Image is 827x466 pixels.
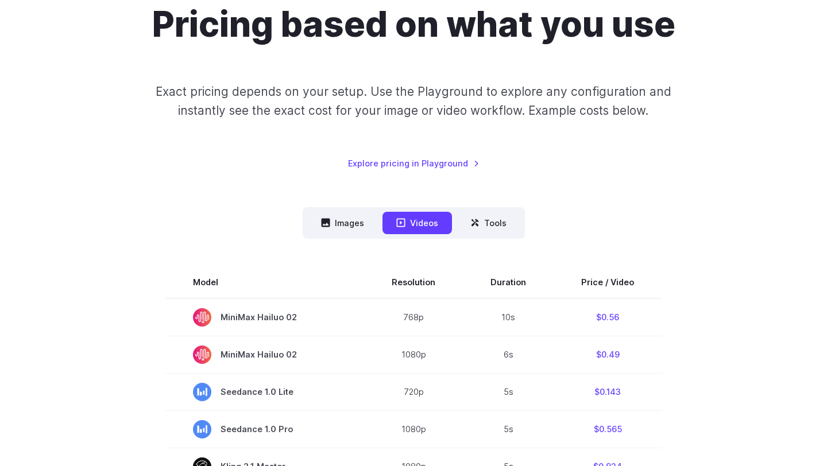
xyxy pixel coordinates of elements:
th: Duration [463,266,554,298]
span: MiniMax Hailuo 02 [193,308,337,327]
td: $0.49 [554,336,662,373]
td: 720p [364,373,463,410]
a: Explore pricing in Playground [348,157,480,170]
h1: Pricing based on what you use [152,3,675,45]
td: 1080p [364,410,463,448]
td: 6s [463,336,554,373]
th: Resolution [364,266,463,298]
span: Seedance 1.0 Pro [193,420,337,438]
span: MiniMax Hailuo 02 [193,345,337,364]
th: Price / Video [554,266,662,298]
td: 768p [364,298,463,336]
p: Exact pricing depends on your setup. Use the Playground to explore any configuration and instantl... [134,82,693,121]
td: 5s [463,373,554,410]
span: Seedance 1.0 Lite [193,383,337,401]
td: 5s [463,410,554,448]
th: Model [165,266,364,298]
td: 1080p [364,336,463,373]
button: Tools [457,212,520,234]
td: 10s [463,298,554,336]
button: Videos [382,212,452,234]
td: $0.565 [554,410,662,448]
td: $0.143 [554,373,662,410]
button: Images [307,212,378,234]
td: $0.56 [554,298,662,336]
